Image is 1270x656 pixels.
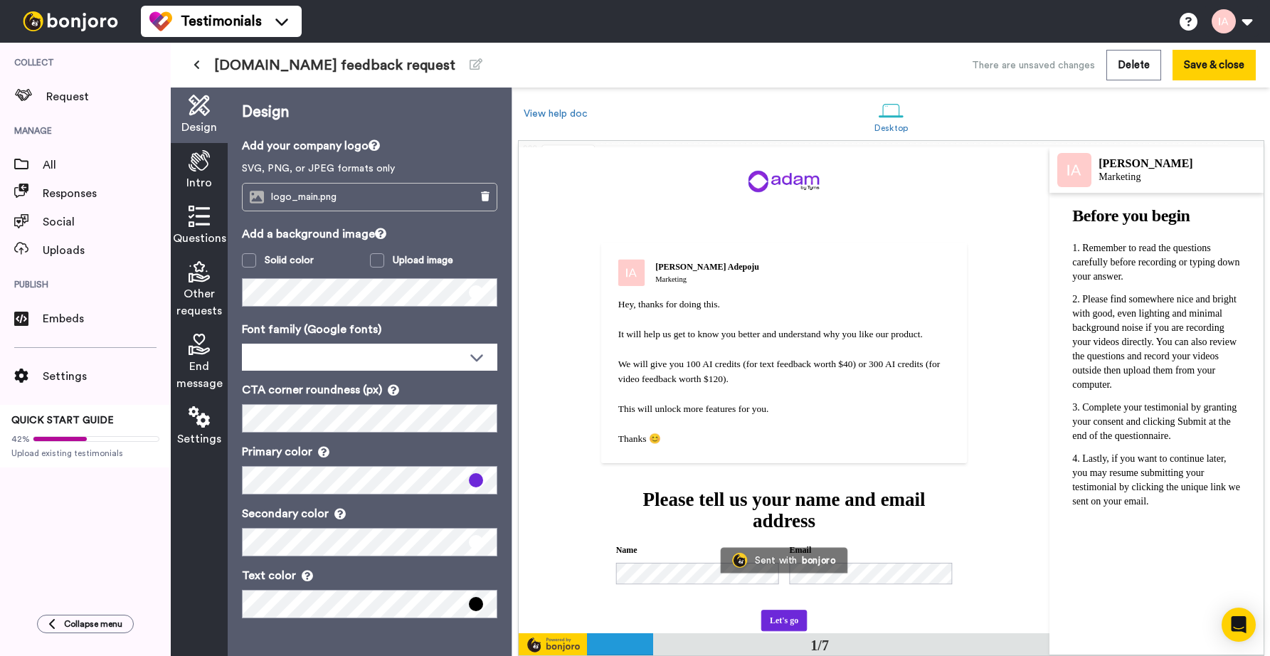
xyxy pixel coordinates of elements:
span: Settings [177,430,221,448]
span: Design [181,119,217,136]
p: Font family (Google fonts) [242,321,497,338]
span: Responses [43,185,171,202]
img: tm-color.svg [149,10,172,33]
div: Marketing [1099,171,1263,184]
span: We will give you 100 AI credits (for text feedback worth $40) or 300 AI credits (for video feedba... [618,359,943,384]
span: Social [43,213,171,231]
div: Sent with [755,555,798,565]
div: Please tell us your name and email address [616,489,953,531]
span: Uploads [43,242,171,259]
span: QUICK START GUIDE [11,416,114,425]
span: End message [176,358,223,392]
span: Intro [186,174,212,191]
span: 42% [11,433,30,445]
span: Request [46,88,171,105]
span: Collapse menu [64,618,122,630]
p: Add your company logo [242,137,497,154]
div: Marketing [655,274,759,285]
span: Testimonials [181,11,262,31]
span: It will help us get to know you better and understand why you like our product. [618,329,923,339]
span: Upload existing testimonials [11,448,159,459]
div: Desktop [874,123,908,133]
p: Secondary color [242,505,497,522]
p: CTA corner roundness (px) [242,381,497,398]
span: [DOMAIN_NAME] feedback request [214,55,455,75]
div: [PERSON_NAME] Adepoju [655,260,759,273]
span: Other requests [176,285,222,319]
span: Thanks 😊 [618,433,661,444]
button: Let's go [761,610,807,631]
img: 21b63063-143f-4c6d-8cc4-56492f900303 [748,170,820,193]
div: There are unsaved changes [972,58,1095,73]
div: 1/7 [785,635,854,655]
img: Bonjoro Logo [732,552,747,567]
p: SVG, PNG, or JPEG formats only [242,162,497,176]
p: Design [242,102,497,123]
label: Name [616,544,637,556]
img: bj-logo-header-white.svg [17,11,124,31]
span: All [43,157,171,174]
span: Complete your testimonial by granting your consent and clicking Submit at the end of the question... [1072,402,1239,441]
div: bonjoro [802,555,836,565]
p: Primary color [242,443,497,460]
span: This will unlock more features for you. [618,403,769,414]
span: logo_main.png [271,191,344,203]
p: Add a background image [242,226,497,243]
button: Collapse menu [37,615,134,633]
a: Desktop [867,91,915,140]
span: Lastly, if you want to continue later, you may resume submitting your testimonial by clicking the... [1072,453,1242,507]
div: Open Intercom Messenger [1222,608,1256,642]
p: Text color [242,567,497,584]
span: Settings [43,368,171,385]
span: Hey, thanks for doing this. [618,299,720,310]
span: Questions [173,230,226,247]
img: powered-by-bj.svg [519,636,587,653]
span: Please find somewhere nice and bright with good, even lighting and minimal background noise if yo... [1072,294,1239,390]
div: Solid color [265,253,314,268]
img: Marketing [618,259,645,286]
span: Remember to read the questions carefully before recording or typing down your answer. [1072,243,1242,282]
span: Embeds [43,310,171,327]
button: Save & close [1173,50,1256,80]
div: Upload image [393,253,453,268]
span: Before you begin [1072,206,1190,225]
div: [PERSON_NAME] [1099,157,1263,170]
a: View help doc [524,109,588,119]
img: Profile Image [1057,153,1091,187]
button: Delete [1106,50,1161,80]
a: Bonjoro LogoSent withbonjoro [721,547,848,573]
label: Email [790,544,812,556]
